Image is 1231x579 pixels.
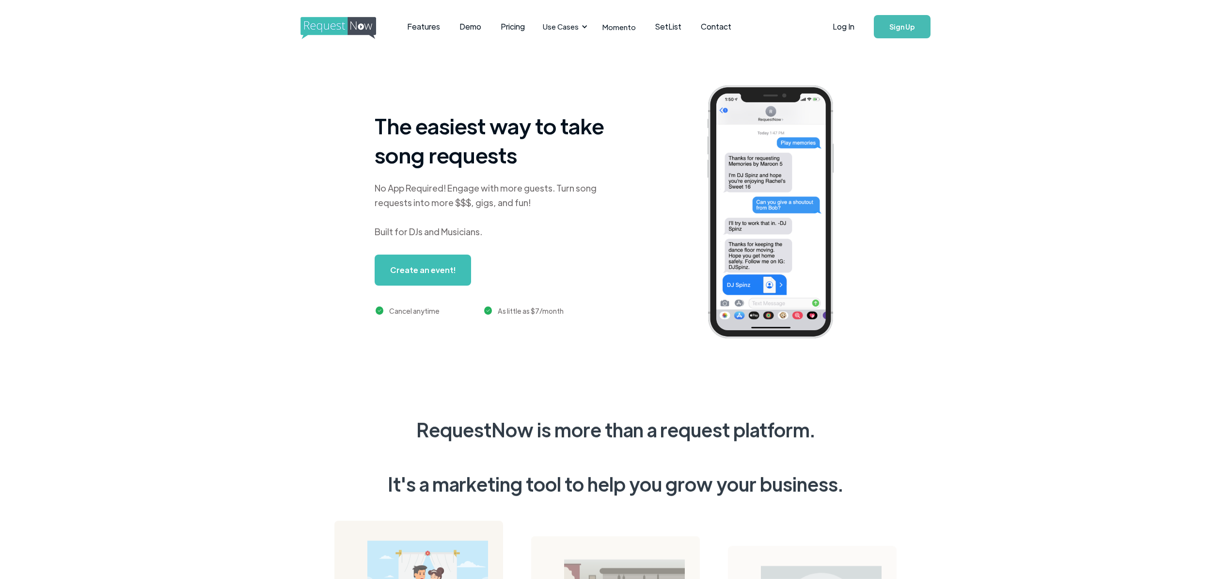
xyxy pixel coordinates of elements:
[388,416,843,498] div: RequestNow is more than a request platform. It's a marketing tool to help you grow your business.
[375,255,471,286] a: Create an event!
[696,79,860,349] img: iphone screenshot
[823,10,864,44] a: Log In
[375,111,617,169] h1: The easiest way to take song requests
[375,181,617,239] div: No App Required! Engage with more guests. Turn song requests into more $$$, gigs, and fun! Built ...
[484,306,492,315] img: green checkmark
[491,12,535,42] a: Pricing
[498,305,564,317] div: As little as $7/month
[389,305,440,317] div: Cancel anytime
[300,17,394,39] img: requestnow logo
[397,12,450,42] a: Features
[593,13,646,41] a: Momento
[537,12,590,42] div: Use Cases
[376,306,384,315] img: green checkmark
[450,12,491,42] a: Demo
[691,12,741,42] a: Contact
[543,21,579,32] div: Use Cases
[874,15,931,38] a: Sign Up
[646,12,691,42] a: SetList
[300,17,373,36] a: home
